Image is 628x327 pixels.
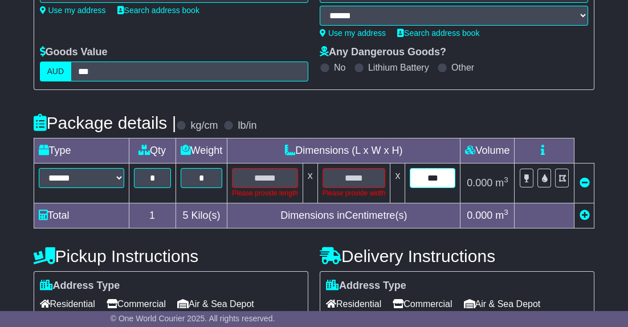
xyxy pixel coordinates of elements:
td: x [390,163,405,203]
a: Remove this item [579,177,589,189]
span: Air & Sea Depot [464,295,541,313]
div: Please provide width [323,188,386,198]
span: Commercial [393,295,452,313]
label: kg/cm [190,120,218,132]
label: lb/in [238,120,256,132]
span: Residential [40,295,95,313]
sup: 3 [504,208,508,216]
span: 5 [182,210,188,221]
td: Type [34,138,129,163]
td: Weight [176,138,227,163]
a: Search address book [117,6,199,15]
td: 1 [129,203,176,228]
label: Address Type [40,280,120,292]
sup: 3 [504,175,508,184]
td: Kilo(s) [176,203,227,228]
td: Qty [129,138,176,163]
a: Search address book [397,28,479,38]
td: Volume [460,138,515,163]
h4: Delivery Instructions [320,247,594,265]
a: Use my address [40,6,106,15]
span: 0.000 [467,177,492,189]
span: m [495,210,508,221]
span: m [495,177,508,189]
td: Dimensions (L x W x H) [227,138,460,163]
a: Use my address [320,28,386,38]
span: Commercial [107,295,166,313]
label: Lithium Battery [368,62,429,73]
label: Any Dangerous Goods? [320,46,446,59]
span: 0.000 [467,210,492,221]
span: Air & Sea Depot [177,295,254,313]
label: AUD [40,62,72,81]
td: x [303,163,317,203]
td: Dimensions in Centimetre(s) [227,203,460,228]
label: Address Type [326,280,406,292]
h4: Pickup Instructions [34,247,308,265]
span: © One World Courier 2025. All rights reserved. [111,314,275,323]
h4: Package details | [34,113,177,132]
div: Please provide length [232,188,297,198]
label: Goods Value [40,46,108,59]
label: Other [451,62,474,73]
label: No [334,62,345,73]
a: Add new item [579,210,589,221]
td: Total [34,203,129,228]
span: Residential [326,295,381,313]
